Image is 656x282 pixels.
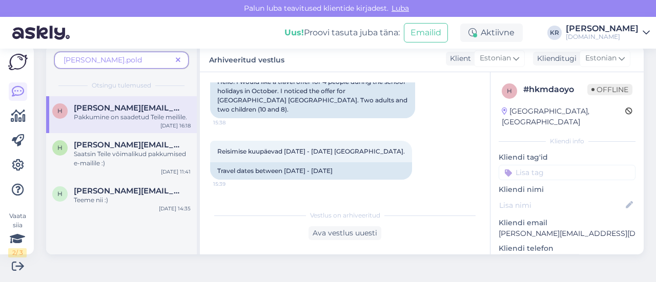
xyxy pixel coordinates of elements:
label: Arhiveeritud vestlus [209,52,284,66]
div: Pakkumine on saadetud Teile meilile. [74,113,191,122]
span: Otsingu tulemused [92,81,151,90]
span: H [57,190,63,198]
div: Kliendi info [499,137,635,146]
div: Saatsin Teile võimalikud pakkumised e-mailile :) [74,149,191,168]
span: Helen.pold18@gmail.com [74,186,180,196]
div: [DATE] 16:18 [160,122,191,129]
div: Travel dates between [DATE] - [DATE] [210,162,412,180]
div: Klient [446,53,471,64]
div: Vaata siia [8,211,27,257]
span: Estonian [585,53,617,64]
div: Aktiivne [460,24,523,42]
input: Lisa nimi [499,200,624,211]
span: 15:39 [213,180,252,188]
div: Teeme nii :) [74,196,191,205]
div: [DATE] 11:41 [161,168,191,176]
span: Reisimise kuupäevad [DATE] - [DATE] [GEOGRAPHIC_DATA]. [217,147,405,155]
p: Kliendi tag'id [499,152,635,163]
span: h [57,144,63,151]
div: # hkmdaoyo [523,83,587,96]
span: 15:38 [213,119,252,126]
span: h [507,87,512,95]
span: Helen.pold18@gmail.com [74,103,180,113]
div: Hello! I would like a travel offer for 4 people during the school holidays in October. I noticed ... [210,73,415,118]
div: 2 / 3 [8,248,27,257]
div: [PERSON_NAME] [566,25,639,33]
div: KR [547,26,562,40]
span: H [57,107,63,115]
span: Offline [587,84,632,95]
span: Luba [388,4,412,13]
span: Estonian [480,53,511,64]
div: Proovi tasuta juba täna: [284,27,400,39]
p: Kliendi nimi [499,184,635,195]
span: Vestlus on arhiveeritud [310,211,380,220]
p: Kliendi telefon [499,243,635,254]
span: [PERSON_NAME].pold [64,55,142,64]
div: Klienditugi [533,53,577,64]
button: Emailid [404,23,448,42]
a: [PERSON_NAME][DOMAIN_NAME] [566,25,650,41]
p: [PERSON_NAME][EMAIL_ADDRESS][DOMAIN_NAME] [499,228,635,239]
input: Lisa tag [499,165,635,180]
div: [DOMAIN_NAME] [566,33,639,41]
p: Kliendi email [499,218,635,228]
b: Uus! [284,28,304,37]
div: [DATE] 14:35 [159,205,191,212]
img: Askly Logo [8,54,28,70]
div: [GEOGRAPHIC_DATA], [GEOGRAPHIC_DATA] [502,106,625,127]
div: Küsi telefoninumbrit [499,254,581,268]
div: Ava vestlus uuesti [309,226,381,240]
span: helen.pold18@gmail.com [74,140,180,149]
